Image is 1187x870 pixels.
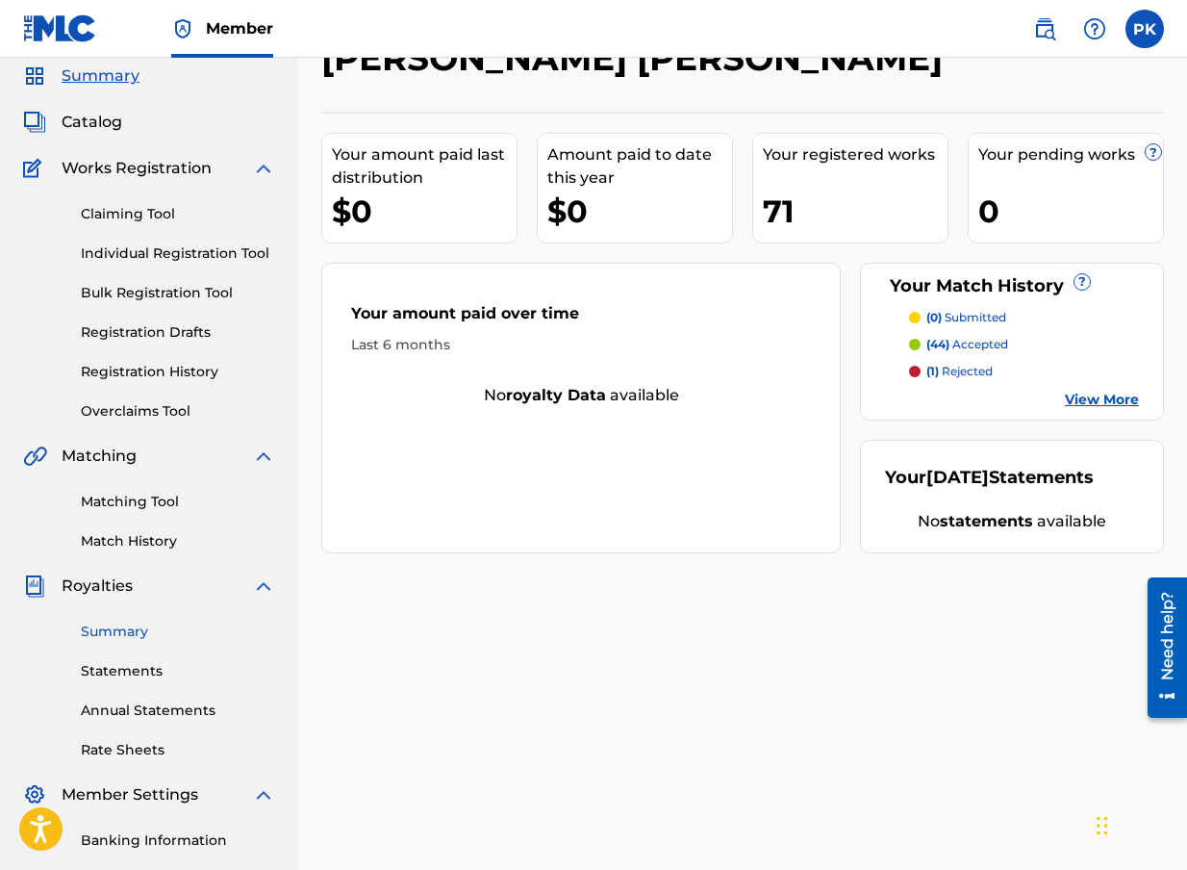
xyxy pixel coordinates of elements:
[547,143,732,190] div: Amount paid to date this year
[926,336,1008,353] p: accepted
[62,157,212,180] span: Works Registration
[978,190,1163,233] div: 0
[506,386,606,404] strong: royalty data
[1091,778,1187,870] iframe: Chat Widget
[81,362,275,382] a: Registration History
[940,512,1033,530] strong: statements
[81,204,275,224] a: Claiming Tool
[81,492,275,512] a: Matching Tool
[81,401,275,422] a: Overclaims Tool
[885,510,1139,533] div: No available
[81,283,275,303] a: Bulk Registration Tool
[23,111,46,134] img: Catalog
[885,273,1139,299] div: Your Match History
[62,64,139,88] span: Summary
[81,531,275,551] a: Match History
[62,111,122,134] span: Catalog
[926,337,949,351] span: (44)
[909,363,1139,380] a: (1) rejected
[81,661,275,681] a: Statements
[1091,778,1187,870] div: Widget de chat
[81,243,275,264] a: Individual Registration Tool
[885,465,1094,491] div: Your Statements
[23,783,46,806] img: Member Settings
[763,190,947,233] div: 71
[332,143,517,190] div: Your amount paid last distribution
[1133,569,1187,728] iframe: Resource Center
[81,831,275,851] a: Banking Information
[763,143,947,166] div: Your registered works
[23,64,139,88] a: SummarySummary
[926,467,989,488] span: [DATE]
[1146,144,1161,160] span: ?
[322,384,840,407] div: No available
[978,143,1163,166] div: Your pending works
[23,157,48,180] img: Works Registration
[321,37,952,80] h2: [PERSON_NAME] [PERSON_NAME]
[1074,274,1090,290] span: ?
[926,309,1006,326] p: submitted
[252,157,275,180] img: expand
[252,575,275,598] img: expand
[1065,390,1139,410] a: View More
[1083,17,1106,40] img: help
[62,445,137,468] span: Matching
[926,364,939,378] span: (1)
[1025,10,1064,48] a: Public Search
[909,309,1139,326] a: (0) submitted
[81,322,275,343] a: Registration Drafts
[62,783,198,806] span: Member Settings
[62,575,133,598] span: Royalties
[206,17,273,39] span: Member
[547,190,732,233] div: $0
[23,64,46,88] img: Summary
[1033,17,1056,40] img: search
[81,622,275,642] a: Summary
[909,336,1139,353] a: (44) accepted
[81,701,275,721] a: Annual Statements
[332,190,517,233] div: $0
[81,740,275,760] a: Rate Sheets
[23,575,46,598] img: Royalties
[23,111,122,134] a: CatalogCatalog
[23,445,47,468] img: Matching
[926,310,942,324] span: (0)
[171,17,194,40] img: Top Rightsholder
[252,783,275,806] img: expand
[1125,10,1164,48] div: User Menu
[1075,10,1114,48] div: Help
[23,14,97,42] img: MLC Logo
[252,445,275,468] img: expand
[1097,797,1108,855] div: Glisser
[351,302,811,335] div: Your amount paid over time
[351,335,811,355] div: Last 6 months
[926,363,993,380] p: rejected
